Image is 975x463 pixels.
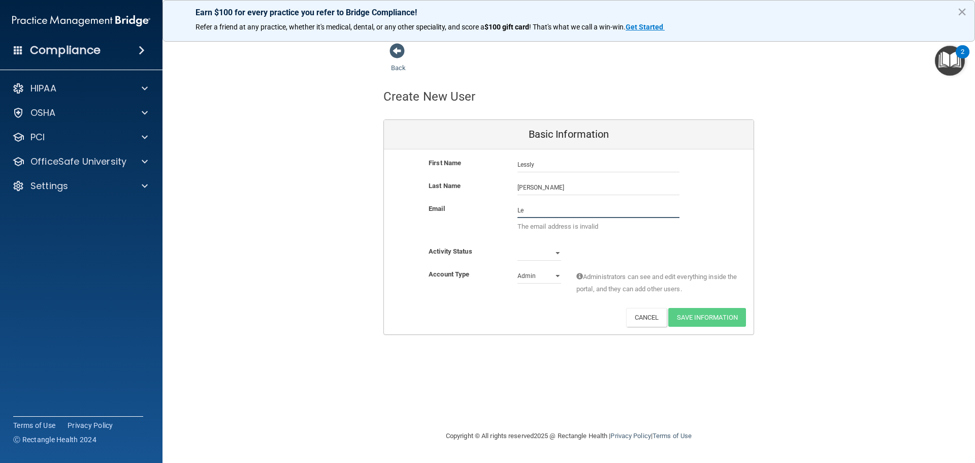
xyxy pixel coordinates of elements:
a: Get Started [626,23,665,31]
span: Ⓒ Rectangle Health 2024 [13,435,96,445]
p: HIPAA [30,82,56,95]
a: OSHA [12,107,148,119]
p: OfficeSafe University [30,156,126,168]
p: OSHA [30,107,56,119]
a: HIPAA [12,82,148,95]
a: Privacy Policy [68,420,113,430]
p: Earn $100 for every practice you refer to Bridge Compliance! [196,8,942,17]
button: Close [957,4,967,20]
b: First Name [429,159,461,167]
div: Copyright © All rights reserved 2025 @ Rectangle Health | | [383,420,754,452]
b: Activity Status [429,248,472,255]
b: Account Type [429,270,469,278]
p: PCI [30,131,45,143]
strong: Get Started [626,23,663,31]
span: Refer a friend at any practice, whether it's medical, dental, or any other speciality, and score a [196,23,484,31]
a: Back [391,52,406,72]
strong: $100 gift card [484,23,529,31]
a: Privacy Policy [610,432,651,440]
span: Administrators can see and edit everything inside the portal, and they can add other users. [576,271,738,295]
h4: Compliance [30,43,101,57]
h4: Create New User [383,90,476,103]
b: Last Name [429,182,461,190]
button: Cancel [626,308,667,327]
a: PCI [12,131,148,143]
span: ! That's what we call a win-win. [529,23,626,31]
p: Settings [30,180,68,192]
a: Terms of Use [653,432,692,440]
button: Open Resource Center, 2 new notifications [935,46,965,76]
div: 2 [961,52,964,65]
a: Settings [12,180,148,192]
img: PMB logo [12,11,150,31]
a: OfficeSafe University [12,156,148,168]
a: Terms of Use [13,420,55,430]
button: Save Information [668,308,746,327]
p: The email address is invalid [517,221,679,233]
b: Email [429,205,445,212]
div: Basic Information [384,120,754,149]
